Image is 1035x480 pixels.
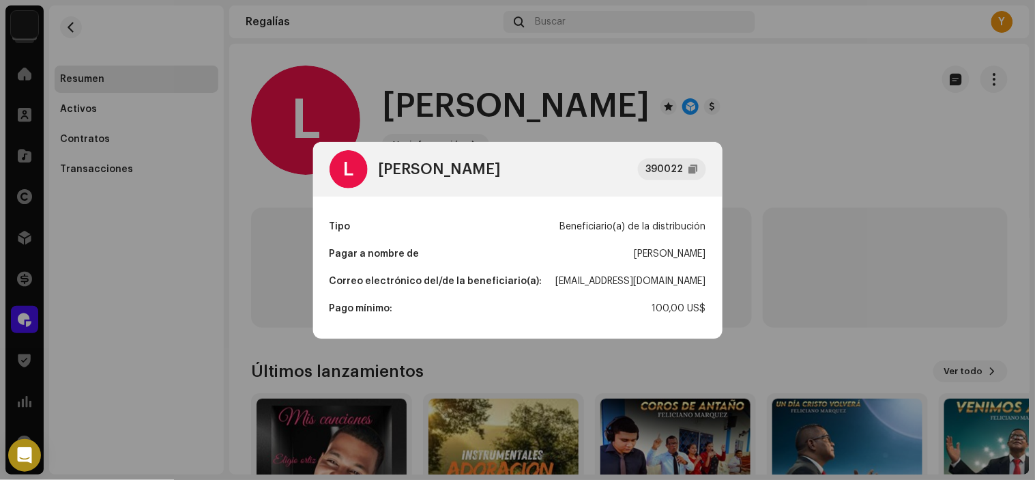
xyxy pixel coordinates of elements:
[330,213,351,240] div: Tipo
[330,295,393,322] div: Pago mínimo:
[652,295,706,322] div: 100,00 US$
[8,439,41,472] div: Open Intercom Messenger
[556,268,706,295] div: [EMAIL_ADDRESS][DOMAIN_NAME]
[379,161,501,178] div: [PERSON_NAME]
[646,161,684,178] div: 390022
[330,150,368,188] div: L
[330,268,542,295] div: Correo electrónico del/de la beneficiario(a):
[560,213,706,240] div: Beneficiario(a) de la distribución
[635,240,706,268] div: [PERSON_NAME]
[330,240,420,268] div: Pagar a nombre de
